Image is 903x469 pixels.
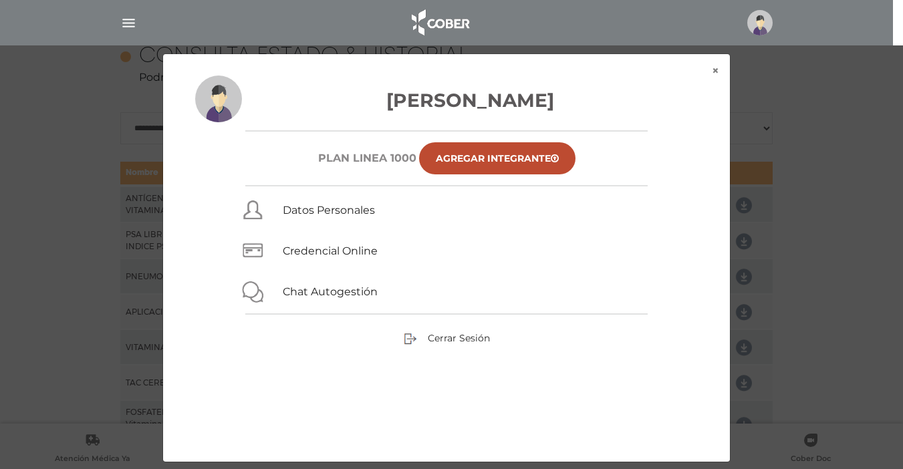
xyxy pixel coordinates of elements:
button: × [701,54,730,88]
a: Chat Autogestión [283,285,378,298]
img: logo_cober_home-white.png [404,7,475,39]
img: profile-placeholder.svg [195,75,242,122]
a: Cerrar Sesión [404,331,490,343]
img: sign-out.png [404,332,417,345]
img: profile-placeholder.svg [747,10,773,35]
a: Agregar Integrante [419,142,575,174]
span: Cerrar Sesión [428,332,490,344]
h3: [PERSON_NAME] [195,86,698,114]
a: Credencial Online [283,245,378,257]
a: Datos Personales [283,204,375,216]
img: Cober_menu-lines-white.svg [120,15,137,31]
h6: Plan Linea 1000 [318,152,416,164]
